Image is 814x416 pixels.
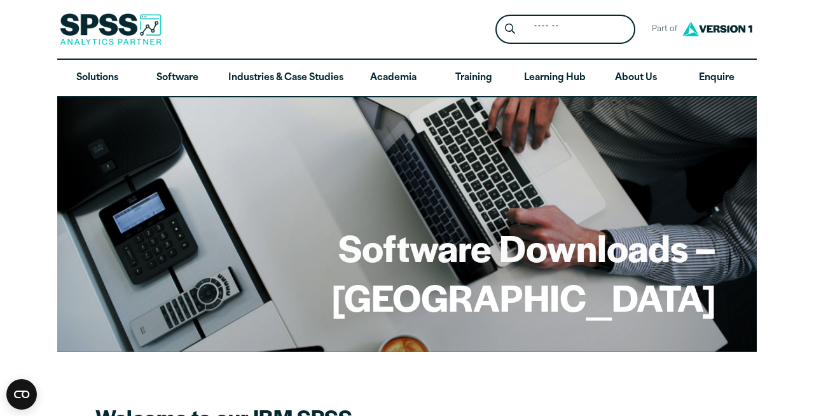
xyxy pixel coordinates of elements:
h1: Software Downloads – [GEOGRAPHIC_DATA] [98,223,716,321]
a: Software [137,60,217,97]
button: Open CMP widget [6,379,37,410]
span: Part of [645,20,679,39]
img: Version1 Logo [679,17,755,41]
a: Industries & Case Studies [218,60,354,97]
nav: Desktop version of site main menu [57,60,757,97]
a: Academia [354,60,434,97]
a: Enquire [677,60,757,97]
form: Site Header Search Form [495,15,635,45]
button: Search magnifying glass icon [499,18,522,41]
img: SPSS Analytics Partner [60,13,162,45]
svg: Search magnifying glass icon [505,24,515,34]
a: Learning Hub [514,60,596,97]
a: Solutions [57,60,137,97]
a: Training [434,60,514,97]
a: About Us [596,60,676,97]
